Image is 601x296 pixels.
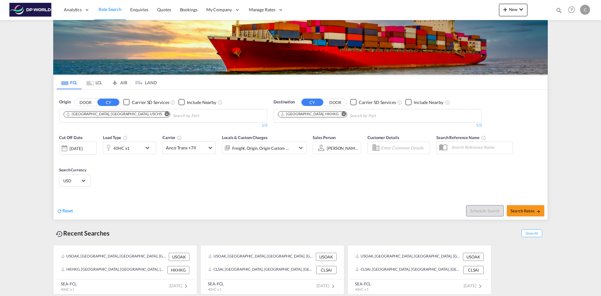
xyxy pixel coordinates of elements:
button: icon-plus 400-fgNewicon-chevron-down [499,4,527,16]
md-icon: icon-chevron-right [329,283,337,290]
span: Manage Rates [249,7,275,13]
div: USOAK [169,253,189,261]
span: Destination [274,99,295,105]
md-icon: icon-arrow-right [536,209,541,214]
div: C [580,5,590,15]
div: Carrier SD Services [359,99,396,106]
span: Sales Person [313,135,336,140]
span: [DATE] [316,283,337,288]
recent-search-card: USOAK, [GEOGRAPHIC_DATA], [GEOGRAPHIC_DATA], [GEOGRAPHIC_DATA], [GEOGRAPHIC_DATA], [GEOGRAPHIC_DA... [53,245,197,294]
div: 1/3 [59,123,267,128]
div: HKHKG, Hong Kong, Hong Kong, Greater China & Far East Asia, Asia Pacific [61,266,166,274]
div: Help [566,4,580,16]
md-icon: icon-chevron-down [297,144,305,152]
div: SEA-FCL [208,281,224,287]
button: DOOR [324,99,346,106]
button: Remove [161,112,170,118]
div: OriginDOOR CY Checkbox No InkUnchecked: Search for CY (Container Yard) services for all selected ... [54,90,547,220]
recent-search-card: USOAK, [GEOGRAPHIC_DATA], [GEOGRAPHIC_DATA], [GEOGRAPHIC_DATA], [GEOGRAPHIC_DATA], [GEOGRAPHIC_DA... [347,245,491,294]
button: Search Ratesicon-arrow-right [507,205,544,216]
div: Charleston, SC, USCHS [66,112,162,117]
span: Anco Trans +74 [166,145,207,151]
button: DOOR [74,99,96,106]
span: Search Currency [59,168,86,172]
span: USD [63,178,81,184]
span: My Company [206,7,232,13]
div: USOAK [316,253,336,261]
div: icon-refreshReset [57,208,73,215]
button: Remove [337,112,347,118]
button: CY [97,99,119,106]
span: Bookings [180,7,198,12]
div: Recent Searches [53,226,112,240]
md-icon: icon-chevron-right [476,283,484,290]
div: Carrier SD Services [132,99,169,106]
input: Chips input. [350,111,409,121]
input: Search Reference Name [448,143,513,152]
div: [DATE] [69,146,82,151]
span: Quotes [157,7,171,12]
md-icon: icon-magnify [556,7,562,14]
md-icon: icon-chevron-right [182,283,190,290]
md-pagination-wrapper: Use the left and right arrow keys to navigate between tabs [57,75,157,89]
div: 1/3 [274,123,482,128]
span: Load Type [103,135,128,140]
span: Carrier [162,135,182,140]
span: New [501,7,525,12]
md-datepicker: Select [59,154,64,163]
div: [PERSON_NAME] [PERSON_NAME] [327,146,391,151]
md-checkbox: Checkbox No Ink [178,99,216,106]
md-checkbox: Checkbox No Ink [350,99,396,106]
md-icon: Unchecked: Search for CY (Container Yard) services for all selected carriers.Checked : Search for... [397,100,402,105]
md-tab-item: LCL [82,75,107,89]
span: Customer Details [367,135,399,140]
md-icon: Unchecked: Ignores neighbouring ports when fetching rates.Checked : Includes neighbouring ports w... [218,100,223,105]
div: CLSAI [463,266,484,274]
md-select: Sales Person: Courtney Dela Vega [326,143,359,153]
span: 40HC x 1 [61,287,74,291]
md-chips-wrap: Chips container. Use arrow keys to select chips. [63,109,235,121]
span: Cut Off Date [59,135,83,140]
div: Freight Origin Origin Custom Destination Destination Custom Factory Stuffingicon-chevron-down [222,142,306,154]
div: 40HC x1icon-chevron-down [103,142,156,154]
span: [DATE] [464,283,484,288]
span: Help [566,4,577,15]
div: SEA-FCL [355,281,371,287]
div: Freight Origin Origin Custom Destination Destination Custom Factory Stuffing [232,144,289,153]
md-tab-item: LAND [132,75,157,89]
span: Analytics [64,7,82,13]
input: Chips input. [173,111,232,121]
md-tab-item: AIR [107,75,132,89]
span: Search Reference Name [436,135,486,140]
div: Press delete to remove this chip. [66,112,163,117]
div: Hong Kong, HKHKG [280,112,339,117]
button: Note: By default Schedule search will only considerorigin ports, destination ports and cut off da... [466,205,504,216]
div: icon-magnify [556,7,562,16]
div: USOAK [463,253,484,261]
span: 40HC x 1 [208,287,221,291]
md-icon: Your search will be saved by the below given name [481,135,486,140]
div: CLSAI [316,266,336,274]
md-checkbox: Checkbox No Ink [123,99,169,106]
md-icon: icon-chevron-down [517,6,525,13]
span: 40HC x 1 [355,287,368,291]
span: Locals & Custom Charges [222,135,268,140]
recent-search-card: USOAK, [GEOGRAPHIC_DATA], [GEOGRAPHIC_DATA], [GEOGRAPHIC_DATA], [GEOGRAPHIC_DATA], [GEOGRAPHIC_DA... [200,245,344,294]
div: Include Nearby [187,99,216,106]
span: [DATE] [169,283,190,288]
div: Press delete to remove this chip. [280,112,340,117]
md-tab-item: FCL [57,75,82,89]
div: SEA-FCL [61,281,77,287]
md-icon: Unchecked: Search for CY (Container Yard) services for all selected carriers.Checked : Search for... [170,100,175,105]
div: [DATE] [59,142,97,155]
md-icon: icon-chevron-down [144,144,154,152]
md-select: Select Currency: $ USDUnited States Dollar [63,176,87,185]
div: USOAK, Oakland, CA, United States, North America, Americas [208,253,314,261]
span: Origin [59,99,70,105]
div: CLSAI, San Antonio, Chile, South America, Americas [208,266,315,274]
md-icon: icon-backup-restore [56,230,63,238]
button: CY [301,99,323,106]
div: CLSAI, San Antonio, Chile, South America, Americas [355,266,462,274]
div: Include Nearby [414,99,443,106]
